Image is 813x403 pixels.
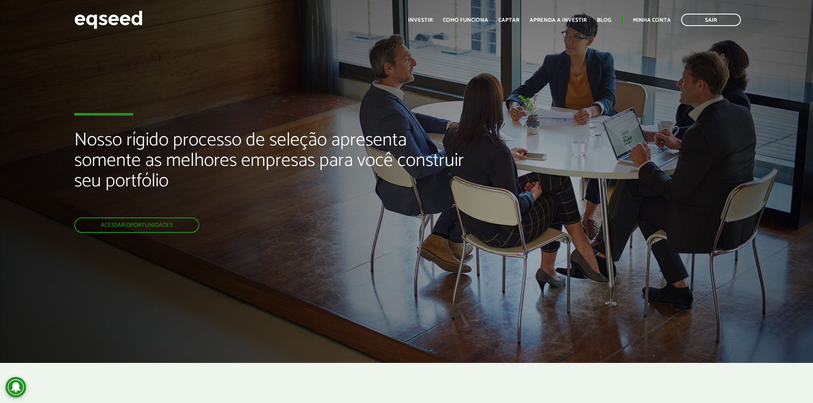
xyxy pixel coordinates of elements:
a: Como funciona [443,17,488,23]
a: Sair [681,14,741,26]
a: Captar [498,17,519,23]
a: Aprenda a investir [530,17,587,23]
a: Acessar oportunidades [74,217,199,233]
a: Investir [408,17,433,23]
a: Minha conta [633,17,671,23]
img: EqSeed [74,9,143,31]
a: Blog [597,17,611,23]
h2: Nosso rígido processo de seleção apresenta somente as melhores empresas para você construir seu p... [74,130,468,217]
